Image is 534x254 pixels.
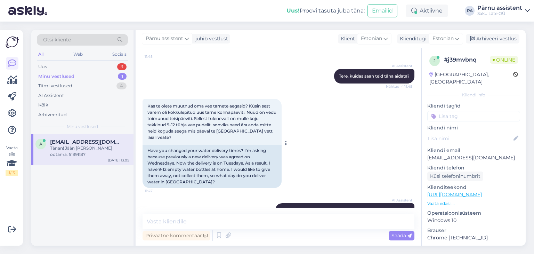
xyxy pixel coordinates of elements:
div: Arhiveeritud [38,111,67,118]
div: Vaata siia [6,145,18,176]
span: Nähtud ✓ 11:45 [386,84,412,89]
a: Pärnu assistentSaku Läte OÜ [477,5,530,16]
div: PA [465,6,475,16]
div: Kliendi info [427,92,520,98]
div: Tiimi vestlused [38,82,72,89]
span: Estonian [361,35,382,42]
p: Kliendi nimi [427,124,520,132]
div: Web [72,50,84,59]
p: Klienditeekond [427,184,520,191]
span: antialemaa@gmail.com [50,139,122,145]
p: Kliendi email [427,147,520,154]
p: Chrome [TECHNICAL_ID] [427,234,520,241]
div: AI Assistent [38,92,64,99]
button: Emailid [367,4,397,17]
input: Lisa tag [427,111,520,121]
input: Lisa nimi [428,135,512,142]
div: Aktiivne [406,5,448,17]
div: Saku Läte OÜ [477,11,522,16]
div: juhib vestlust [193,35,228,42]
div: Have you changed your water delivery times? I'm asking because previously a new delivery was agre... [143,145,282,188]
p: Kliendi tag'id [427,102,520,110]
div: 1 [118,73,127,80]
span: 11:47 [145,188,171,193]
p: Kliendi telefon [427,164,520,172]
b: Uus! [286,7,300,14]
div: Uus [38,63,47,70]
div: 3 [117,63,127,70]
div: Minu vestlused [38,73,74,80]
p: Windows 10 [427,217,520,224]
div: 4 [116,82,127,89]
span: Kas te olete muutnud oma vee tarnete aegasid? Küsin sest varem oli kokkulepitud uus tarne kolmapä... [147,103,277,140]
span: Estonian [432,35,454,42]
img: Askly Logo [6,35,19,49]
div: Pärnu assistent [477,5,522,11]
span: AI Assistent [386,198,412,203]
div: Privaatne kommentaar [143,231,210,240]
div: Proovi tasuta juba täna: [286,7,365,15]
div: Küsi telefoninumbrit [427,172,483,181]
div: Kõik [38,102,48,109]
span: Online [490,56,518,64]
p: [EMAIL_ADDRESS][DOMAIN_NAME] [427,154,520,161]
div: 1 / 3 [6,170,18,176]
a: [URL][DOMAIN_NAME] [427,191,482,198]
div: Tänan! Jään [PERSON_NAME] ootama. 51991187 [50,145,129,158]
span: j [434,58,436,63]
p: Operatsioonisüsteem [427,209,520,217]
span: a [39,141,42,146]
div: [DATE] 13:05 [108,158,129,163]
div: Klienditugi [397,35,427,42]
span: Saan aru, et tarneaja muutus on tekitanud ebamugavusi ja tühjad pudelid on kogunenud. Selleks, et... [284,208,411,238]
span: AI Assistent [386,63,412,69]
p: Vaata edasi ... [427,200,520,207]
span: Saada [391,232,412,239]
span: Pärnu assistent [146,35,183,42]
span: Tere, kuidas saan teid täna aidata? [339,73,410,79]
div: Klient [338,35,355,42]
div: All [37,50,45,59]
span: Otsi kliente [43,36,71,43]
div: Arhiveeri vestlus [466,34,519,43]
span: 11:45 [145,54,171,59]
span: Minu vestlused [67,124,98,130]
div: # j39mvbnq [444,56,490,64]
div: [GEOGRAPHIC_DATA], [GEOGRAPHIC_DATA] [429,71,513,86]
p: Brauser [427,227,520,234]
div: Socials [111,50,128,59]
